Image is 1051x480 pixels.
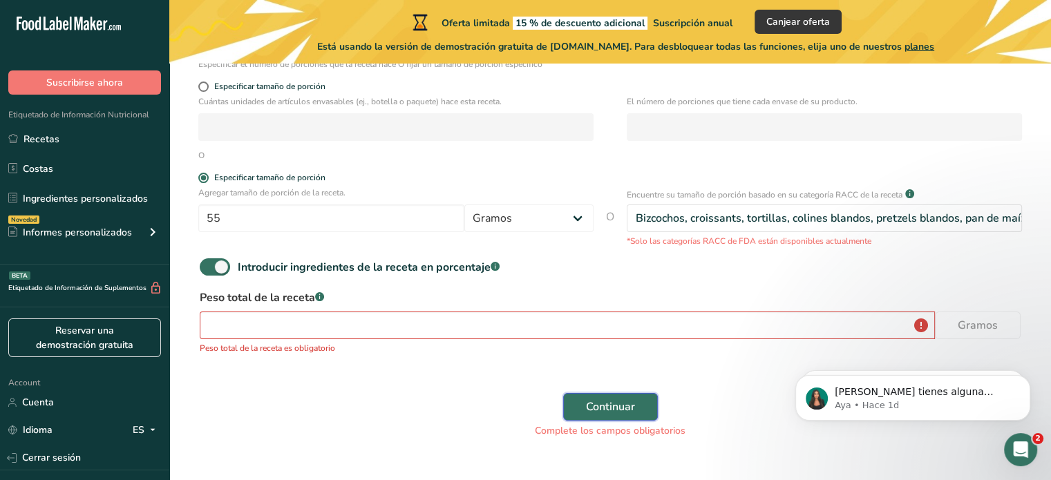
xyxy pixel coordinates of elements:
[198,95,594,108] p: Cuántas unidades de artículos envasables (ej., botella o paquete) hace esta receta.
[627,189,902,201] p: Encuentre su tamaño de porción basado en su categoría RACC de la receta
[200,342,1021,354] p: Peso total de la receta es obligatorio
[935,311,1021,339] button: Gramos
[209,81,325,92] span: Especificar tamaño de porción
[1032,433,1043,444] span: 2
[410,14,732,30] div: Oferta limitada
[9,271,30,280] div: BETA
[513,17,647,30] span: 15 % de descuento adicional
[627,95,1022,108] p: El número de porciones que tiene cada envase de su producto.
[198,58,594,70] div: Especificar el número de porciones que la receta hace O fijar un tamaño de porción específico
[198,149,205,162] div: O
[198,204,464,232] input: Escribe aquí el tamaño de la porción
[8,318,161,357] a: Reservar una demostración gratuita
[200,289,1021,306] label: Peso total de la receta
[766,15,830,29] span: Canjear oferta
[905,40,934,53] span: planes
[8,418,53,442] a: Idioma
[627,235,1022,247] p: *Solo las categorías RACC de FDA están disponibles actualmente
[198,186,594,199] p: Agregar tamaño de porción de la receta.
[653,17,732,30] span: Suscripción anual
[586,399,635,415] span: Continuar
[46,75,123,90] span: Suscribirse ahora
[606,209,614,247] span: O
[8,70,161,95] button: Suscribirse ahora
[317,39,934,54] span: Está usando la versión de demostración gratuita de [DOMAIN_NAME]. Para desbloquear todas las func...
[1004,433,1037,466] iframe: Intercom live chat
[755,10,842,34] button: Canjear oferta
[133,422,161,439] div: ES
[8,215,39,224] div: Novedad
[214,173,325,183] div: Especificar tamaño de porción
[200,423,1021,438] div: Complete los campos obligatorios
[563,393,658,421] button: Continuar
[775,346,1051,443] iframe: Intercom notifications mensaje
[8,225,132,240] div: Informes personalizados
[238,259,500,276] div: Introducir ingredientes de la receta en porcentaje
[958,317,998,334] span: Gramos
